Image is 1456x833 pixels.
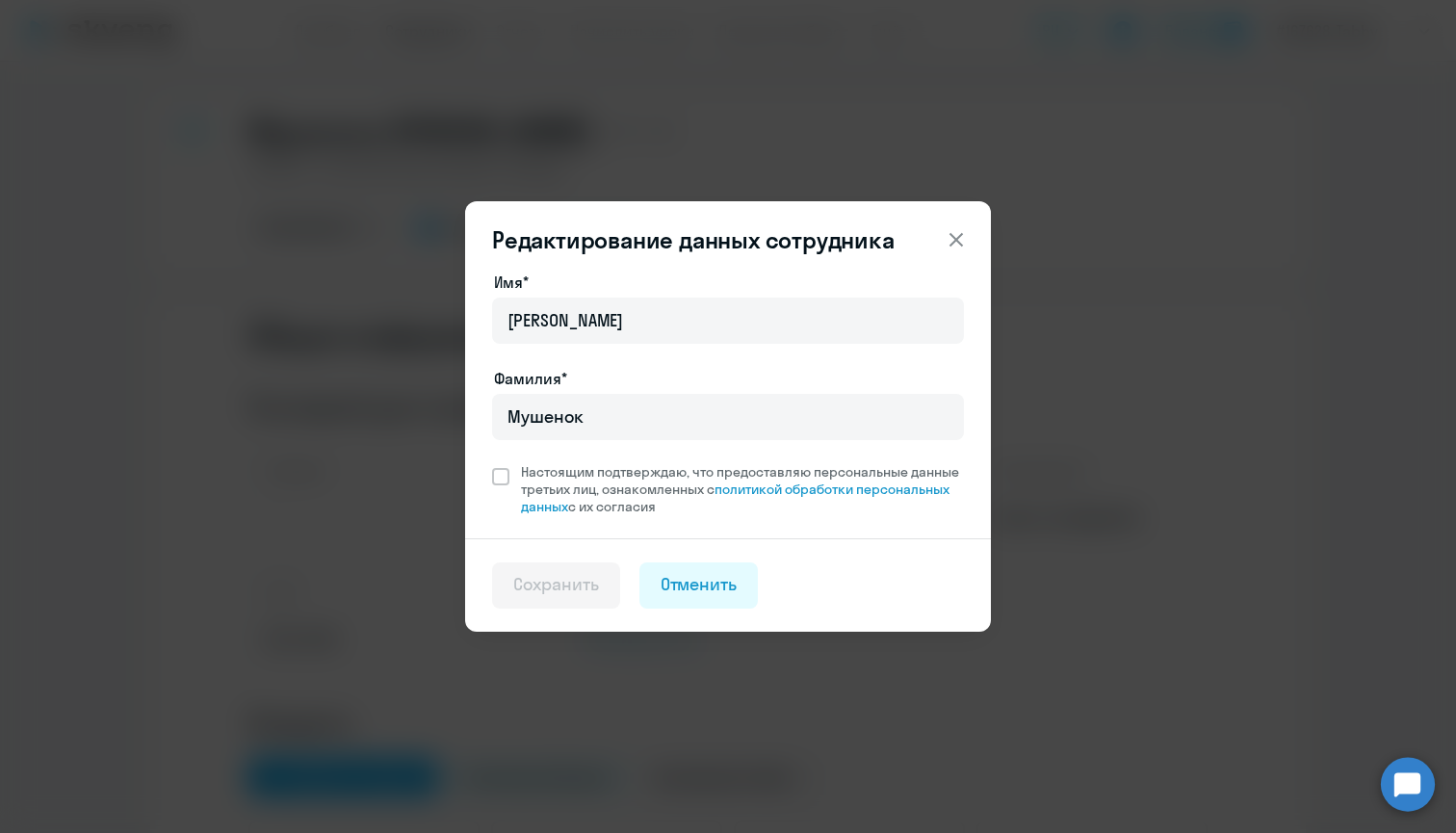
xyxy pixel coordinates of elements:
[521,463,964,515] span: Настоящим подтверждаю, что предоставляю персональные данные третьих лиц, ознакомленных с с их сог...
[661,572,738,597] div: Отменить
[521,481,949,515] a: политикой обработки персональных данных
[513,572,599,597] div: Сохранить
[492,562,620,609] button: Сохранить
[639,562,759,609] button: Отменить
[465,224,991,255] header: Редактирование данных сотрудника
[494,367,567,390] label: Фамилия*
